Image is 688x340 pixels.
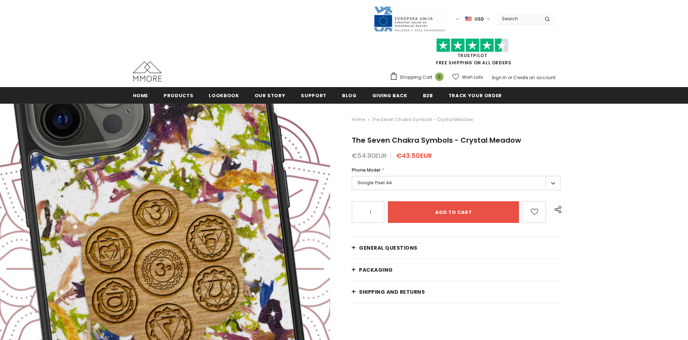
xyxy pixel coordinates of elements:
[352,135,521,145] span: The Seven Chakra Symbols - Crystal Meadow
[452,71,483,83] a: Wish Lists
[352,259,561,281] a: PACKAGING
[209,92,239,99] span: Lookbook
[465,16,472,22] img: USD
[436,38,509,52] img: Trust Pilot Stars
[352,176,561,190] label: Google Pixel 4A
[400,74,432,81] span: Shopping Cart
[372,115,473,124] span: The Seven Chakra Symbols - Crystal Meadow
[390,72,447,83] a: Shopping Cart 0
[492,74,507,81] a: Sign In
[513,74,555,81] a: Create an account
[359,266,393,274] span: PACKAGING
[164,87,193,103] a: Products
[352,237,561,259] a: General Questions
[435,73,443,81] span: 0
[164,92,193,99] span: Products
[352,115,365,124] a: Home
[449,92,502,99] span: Track your order
[396,151,432,160] span: €43.50EUR
[255,87,286,103] a: Our Story
[449,87,502,103] a: Track your order
[475,16,484,23] span: USD
[359,288,425,296] span: Shipping and returns
[373,6,446,32] img: Javni Razpis
[133,61,162,82] img: MMORE Cases
[352,281,561,303] a: Shipping and returns
[301,87,326,103] a: support
[301,92,326,99] span: support
[423,92,433,99] span: B2B
[359,244,417,251] span: General Questions
[352,167,380,173] span: Phone Model
[388,201,519,223] input: Add to cart
[508,74,512,81] span: or
[352,151,387,160] span: €54.90EUR
[342,87,357,103] a: Blog
[133,87,148,103] a: Home
[423,87,433,103] a: B2B
[372,92,407,99] span: Giving back
[458,52,488,59] a: Trustpilot
[133,92,148,99] span: Home
[342,92,357,99] span: Blog
[372,87,407,103] a: Giving back
[255,92,286,99] span: Our Story
[373,16,446,22] a: Javni Razpis
[462,74,483,81] span: Wish Lists
[390,42,555,66] span: FREE SHIPPING ON ALL ORDERS
[209,87,239,103] a: Lookbook
[498,13,539,24] input: Search Site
